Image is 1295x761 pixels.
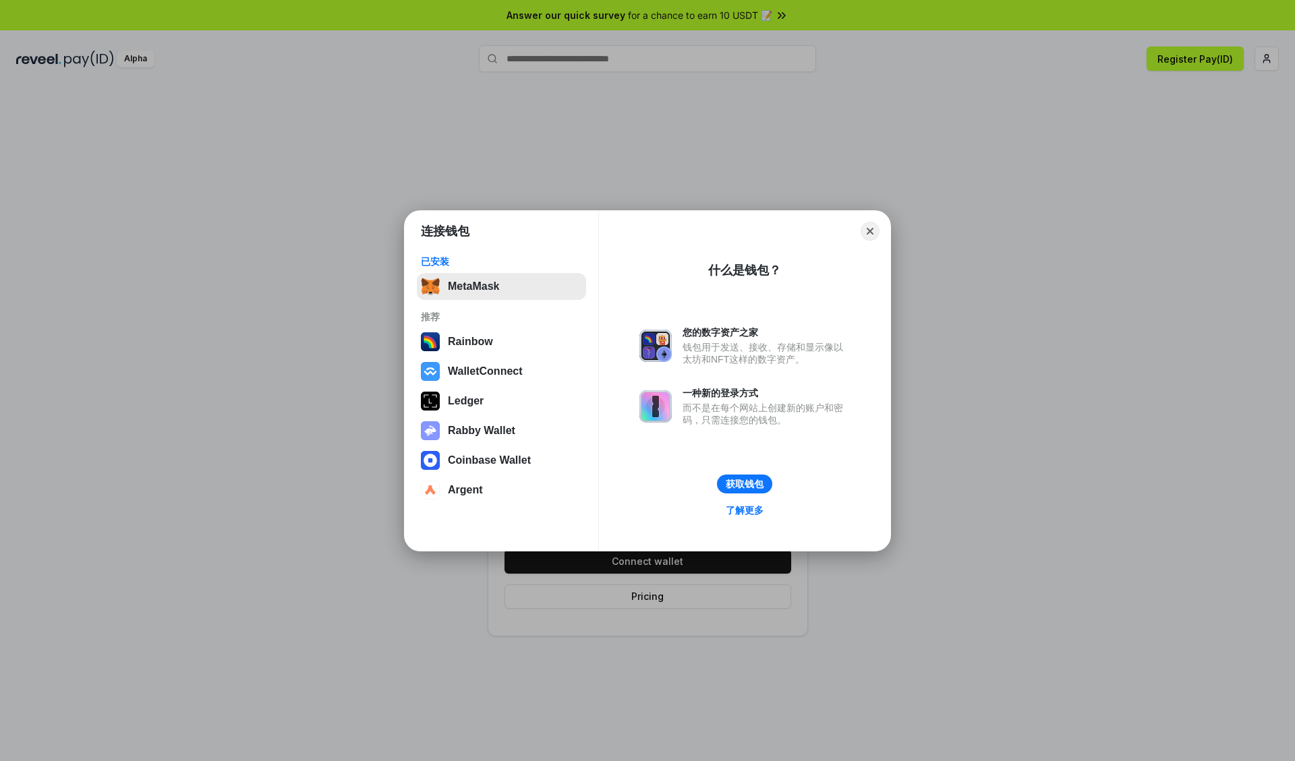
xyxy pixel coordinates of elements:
[421,362,440,381] img: svg+xml,%3Csvg%20width%3D%2228%22%20height%3D%2228%22%20viewBox%3D%220%200%2028%2028%22%20fill%3D...
[417,477,586,504] button: Argent
[683,402,850,426] div: 而不是在每个网站上创建新的账户和密码，只需连接您的钱包。
[421,223,469,239] h1: 连接钱包
[448,336,493,348] div: Rainbow
[639,330,672,362] img: svg+xml,%3Csvg%20xmlns%3D%22http%3A%2F%2Fwww.w3.org%2F2000%2Fsvg%22%20fill%3D%22none%22%20viewBox...
[448,454,531,466] div: Coinbase Wallet
[448,280,499,293] div: MetaMask
[421,481,440,499] img: svg+xml,%3Csvg%20width%3D%2228%22%20height%3D%2228%22%20viewBox%3D%220%200%2028%2028%22%20fill%3D...
[417,447,586,474] button: Coinbase Wallet
[683,326,850,338] div: 您的数字资产之家
[861,222,880,241] button: Close
[421,332,440,351] img: svg+xml,%3Csvg%20width%3D%22120%22%20height%3D%22120%22%20viewBox%3D%220%200%20120%20120%22%20fil...
[421,277,440,296] img: svg+xml,%3Csvg%20fill%3D%22none%22%20height%3D%2233%22%20viewBox%3D%220%200%2035%2033%22%20width%...
[417,358,586,385] button: WalletConnect
[421,392,440,410] img: svg+xml,%3Csvg%20xmlns%3D%22http%3A%2F%2Fwww.w3.org%2F2000%2Fsvg%22%20width%3D%2228%22%20height%3...
[448,425,515,437] div: Rabby Wallet
[448,395,484,407] div: Ledger
[717,475,772,493] button: 获取钱包
[448,484,483,496] div: Argent
[417,273,586,300] button: MetaMask
[421,421,440,440] img: svg+xml,%3Csvg%20xmlns%3D%22http%3A%2F%2Fwww.w3.org%2F2000%2Fsvg%22%20fill%3D%22none%22%20viewBox...
[718,501,772,519] a: 了解更多
[421,311,582,323] div: 推荐
[726,478,764,490] div: 获取钱包
[683,341,850,365] div: 钱包用于发送、接收、存储和显示像以太坊和NFT这样的数字资产。
[421,255,582,268] div: 已安装
[448,365,523,377] div: WalletConnect
[421,451,440,470] img: svg+xml,%3Csvg%20width%3D%2228%22%20height%3D%2228%22%20viewBox%3D%220%200%2028%2028%22%20fill%3D...
[639,390,672,423] img: svg+xml,%3Csvg%20xmlns%3D%22http%3A%2F%2Fwww.w3.org%2F2000%2Fsvg%22%20fill%3D%22none%22%20viewBox...
[417,328,586,355] button: Rainbow
[683,387,850,399] div: 一种新的登录方式
[726,504,764,516] div: 了解更多
[708,262,781,278] div: 什么是钱包？
[417,388,586,415] button: Ledger
[417,417,586,444] button: Rabby Wallet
